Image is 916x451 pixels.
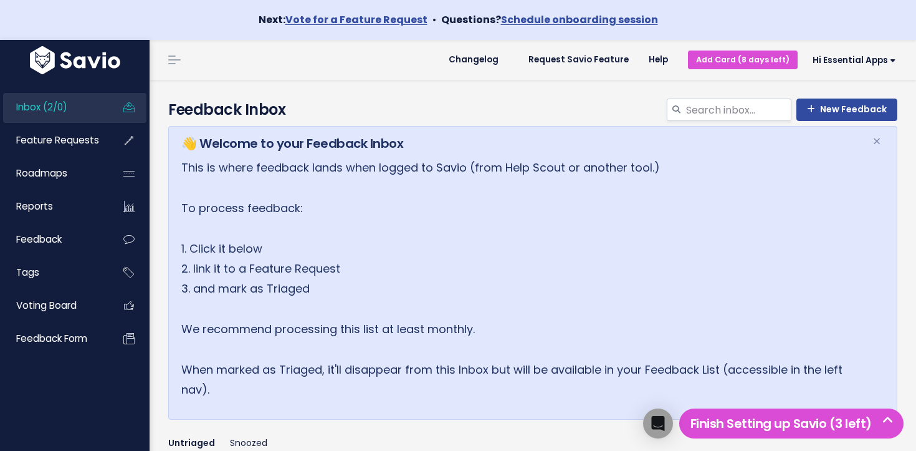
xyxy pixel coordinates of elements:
a: Feedback form [3,324,103,353]
span: Inbox (2/0) [16,100,67,114]
a: New Feedback [796,99,897,121]
a: Tags [3,258,103,287]
span: Hi Essential Apps [813,56,896,65]
input: Search inbox... [685,99,791,121]
span: Tags [16,266,39,279]
h4: Feedback Inbox [168,99,897,121]
img: logo-white.9d6f32f41409.svg [27,46,123,74]
a: Feedback [3,225,103,254]
a: Help [639,51,678,69]
a: Reports [3,192,103,221]
span: Changelog [449,56,499,64]
div: Open Intercom Messenger [643,409,673,439]
span: Feedback [16,233,62,246]
span: • [432,12,436,27]
strong: Questions? [441,12,658,27]
a: Voting Board [3,291,103,320]
a: Vote for a Feature Request [285,12,427,27]
a: Roadmaps [3,159,103,188]
a: Request Savio Feature [518,51,639,69]
span: × [872,131,881,152]
span: Feedback form [16,332,87,345]
h5: Finish Setting up Savio (3 left) [685,414,898,433]
a: Feature Requests [3,126,103,155]
a: Inbox (2/0) [3,93,103,122]
a: Add Card (8 days left) [688,51,798,69]
span: Voting Board [16,299,77,312]
a: Hi Essential Apps [798,51,906,70]
span: Roadmaps [16,167,67,180]
strong: Next: [259,12,427,27]
span: Reports [16,200,53,213]
a: Schedule onboarding session [501,12,658,27]
button: Close [860,127,894,157]
span: Feature Requests [16,133,99,147]
p: This is where feedback lands when logged to Savio (from Help Scout or another tool.) To process f... [181,158,857,400]
h5: 👋 Welcome to your Feedback Inbox [181,134,857,153]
